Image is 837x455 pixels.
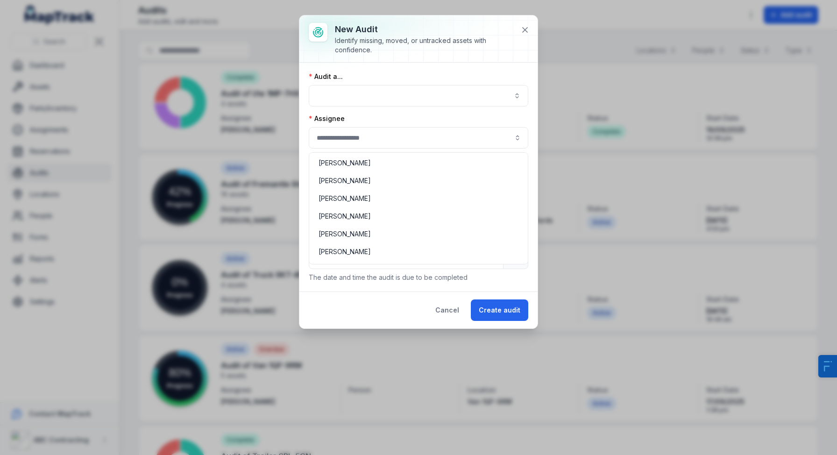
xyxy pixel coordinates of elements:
span: [PERSON_NAME] [319,212,371,221]
span: [PERSON_NAME] [319,194,371,203]
span: [PERSON_NAME] [319,158,371,168]
span: [PERSON_NAME] [319,176,371,185]
input: audit-add:assignee_id-label [309,127,528,149]
span: [PERSON_NAME] [319,247,371,256]
span: [PERSON_NAME] [319,229,371,239]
